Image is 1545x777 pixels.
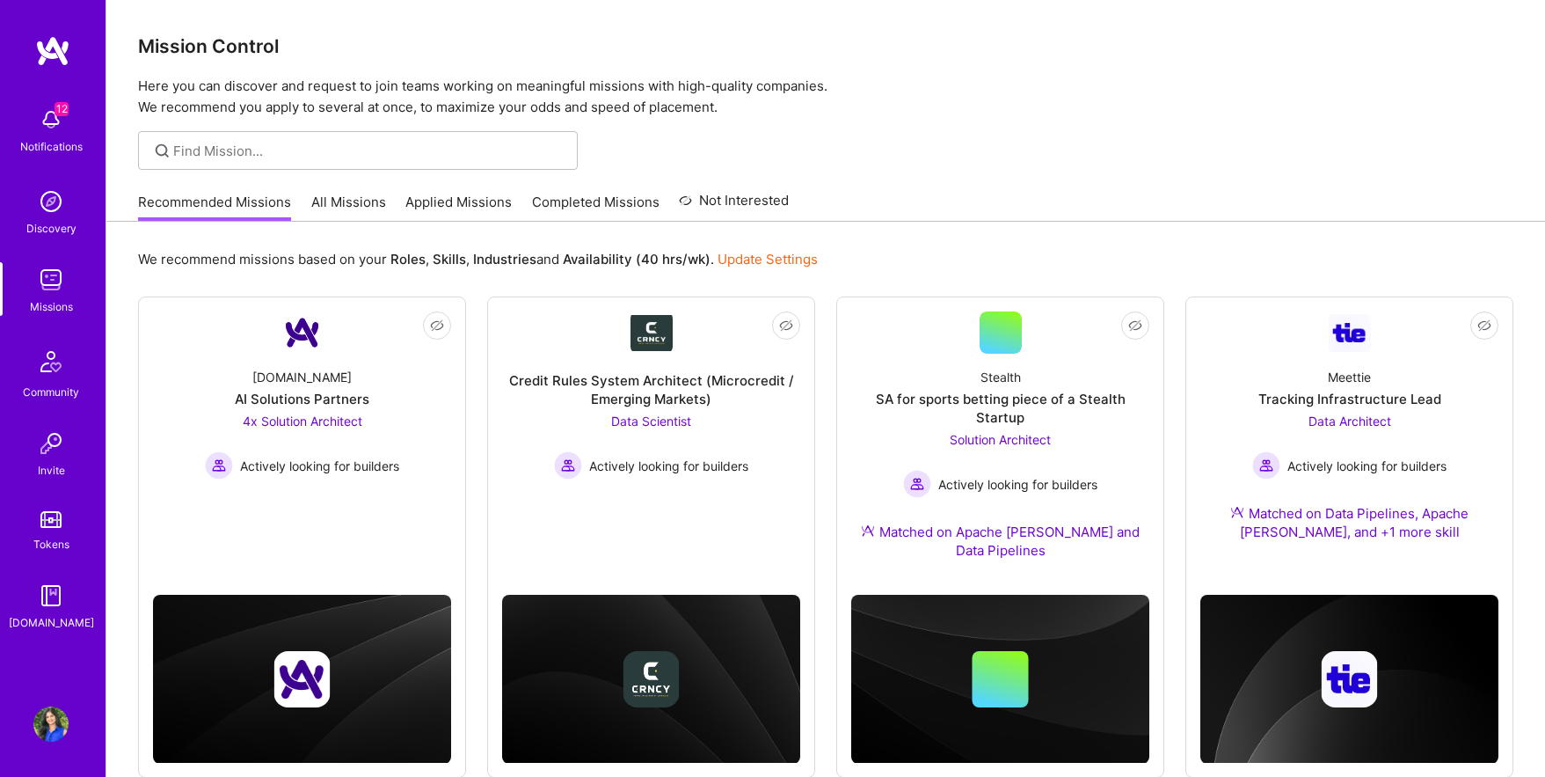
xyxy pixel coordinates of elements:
[138,35,1513,57] h3: Mission Control
[433,251,466,268] b: Skills
[779,319,793,333] i: icon EyeClosed
[281,312,324,354] img: Company Logo
[611,414,691,429] span: Data Scientist
[138,76,1513,118] p: Here you can discover and request to join teams working on meaningful missions with high-quality ...
[502,371,800,408] div: Credit Rules System Architect (Microcredit / Emerging Markets)
[33,426,69,461] img: Invite
[1128,319,1142,333] i: icon EyeClosed
[589,457,748,475] span: Actively looking for builders
[33,184,69,219] img: discovery
[473,251,536,268] b: Industries
[950,432,1051,447] span: Solution Architect
[1200,312,1498,562] a: Company LogoMeettieTracking Infrastructure LeadData Architect Actively looking for buildersActive...
[173,142,565,160] input: Find Mission...
[20,137,83,156] div: Notifications
[138,193,291,222] a: Recommended Missions
[980,368,1021,386] div: Stealth
[1322,651,1378,707] img: Company logo
[240,457,399,475] span: Actively looking for builders
[152,141,172,161] i: icon SearchGrey
[1200,595,1498,764] img: cover
[153,595,451,764] img: cover
[26,219,77,238] div: Discovery
[30,341,72,383] img: Community
[33,578,69,613] img: guide book
[35,35,70,67] img: logo
[33,262,69,297] img: teamwork
[1328,368,1371,386] div: Meettie
[1287,457,1447,475] span: Actively looking for builders
[29,707,73,742] a: User Avatar
[861,524,875,538] img: Ateam Purple Icon
[630,315,673,351] img: Company Logo
[390,251,426,268] b: Roles
[38,461,65,480] div: Invite
[1252,451,1280,480] img: Actively looking for builders
[532,193,660,222] a: Completed Missions
[311,193,386,222] a: All Missions
[718,251,818,268] a: Update Settings
[243,414,362,429] span: 4x Solution Architect
[205,451,233,480] img: Actively looking for builders
[903,470,931,498] img: Actively looking for builders
[1329,314,1371,352] img: Company Logo
[23,383,79,401] div: Community
[1200,504,1498,541] div: Matched on Data Pipelines, Apache [PERSON_NAME], and +1 more skill
[1230,505,1244,519] img: Ateam Purple Icon
[1258,390,1441,408] div: Tracking Infrastructure Lead
[405,193,512,222] a: Applied Missions
[1308,414,1391,429] span: Data Architect
[55,102,69,116] span: 12
[30,297,73,316] div: Missions
[563,251,711,268] b: Availability (40 hrs/wk)
[679,190,789,222] a: Not Interested
[430,319,444,333] i: icon EyeClosed
[851,390,1149,427] div: SA for sports betting piece of a Stealth Startup
[33,707,69,742] img: User Avatar
[623,651,680,707] img: Company logo
[33,102,69,137] img: bell
[851,523,1149,560] div: Matched on Apache [PERSON_NAME] and Data Pipelines
[938,475,1097,494] span: Actively looking for builders
[153,312,451,530] a: Company Logo[DOMAIN_NAME]AI Solutions Partners4x Solution Architect Actively looking for builders...
[40,511,62,528] img: tokens
[851,312,1149,581] a: StealthSA for sports betting piece of a Stealth StartupSolution Architect Actively looking for bu...
[502,595,800,764] img: cover
[9,613,94,632] div: [DOMAIN_NAME]
[274,651,331,707] img: Company logo
[138,250,818,268] p: We recommend missions based on your , , and .
[554,451,582,480] img: Actively looking for builders
[235,390,369,408] div: AI Solutions Partners
[1477,319,1491,333] i: icon EyeClosed
[502,312,800,530] a: Company LogoCredit Rules System Architect (Microcredit / Emerging Markets)Data Scientist Actively...
[252,368,352,386] div: [DOMAIN_NAME]
[33,535,69,553] div: Tokens
[851,595,1149,764] img: cover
